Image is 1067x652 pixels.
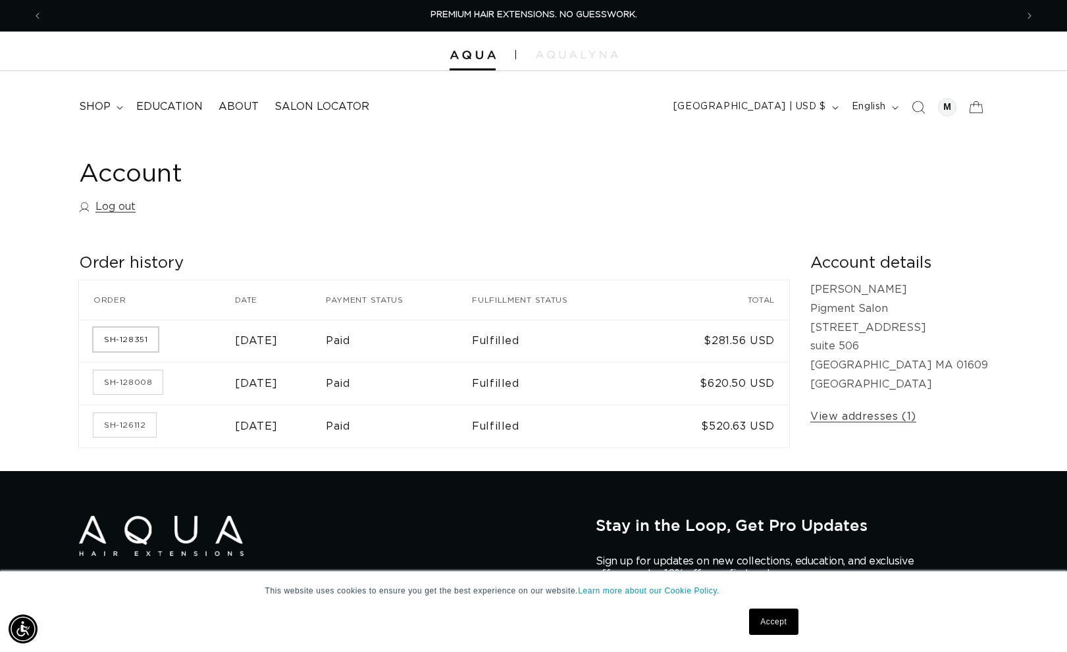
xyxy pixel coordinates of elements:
[79,197,136,216] a: Log out
[749,609,798,635] a: Accept
[472,320,647,363] td: Fulfilled
[810,253,988,274] h2: Account details
[810,280,988,394] p: [PERSON_NAME] Pigment Salon [STREET_ADDRESS] suite 506 [GEOGRAPHIC_DATA] MA 01609 [GEOGRAPHIC_DATA]
[326,405,472,447] td: Paid
[810,407,916,426] a: View addresses (1)
[647,362,789,405] td: $620.50 USD
[79,100,111,114] span: shop
[326,362,472,405] td: Paid
[852,100,886,114] span: English
[844,95,904,120] button: English
[326,320,472,363] td: Paid
[430,11,637,19] span: PREMIUM HAIR EXTENSIONS. NO GUESSWORK.
[79,516,244,556] img: Aqua Hair Extensions
[128,92,211,122] a: Education
[79,159,988,191] h1: Account
[665,95,844,120] button: [GEOGRAPHIC_DATA] | USD $
[472,405,647,447] td: Fulfilled
[450,51,496,60] img: Aqua Hair Extensions
[647,405,789,447] td: $520.63 USD
[235,421,278,432] time: [DATE]
[93,370,163,394] a: Order number SH-128008
[9,614,38,643] div: Accessibility Menu
[79,280,235,320] th: Order
[235,336,278,346] time: [DATE]
[472,280,647,320] th: Fulfillment status
[219,100,259,114] span: About
[1015,3,1044,28] button: Next announcement
[265,585,802,597] p: This website uses cookies to ensure you get the best experience on our website.
[235,378,278,389] time: [DATE]
[211,92,267,122] a: About
[235,280,326,320] th: Date
[596,516,988,534] h2: Stay in the Loop, Get Pro Updates
[673,100,826,114] span: [GEOGRAPHIC_DATA] | USD $
[647,280,789,320] th: Total
[23,3,52,28] button: Previous announcement
[596,555,925,580] p: Sign up for updates on new collections, education, and exclusive offers — plus 10% off your first...
[578,586,719,595] a: Learn more about our Cookie Policy.
[647,320,789,363] td: $281.56 USD
[274,100,369,114] span: Salon Locator
[79,253,789,274] h2: Order history
[267,92,377,122] a: Salon Locator
[71,92,128,122] summary: shop
[326,280,472,320] th: Payment status
[136,100,203,114] span: Education
[93,413,156,437] a: Order number SH-126112
[536,51,618,59] img: aqualyna.com
[472,362,647,405] td: Fulfilled
[904,93,933,122] summary: Search
[93,328,158,351] a: Order number SH-128351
